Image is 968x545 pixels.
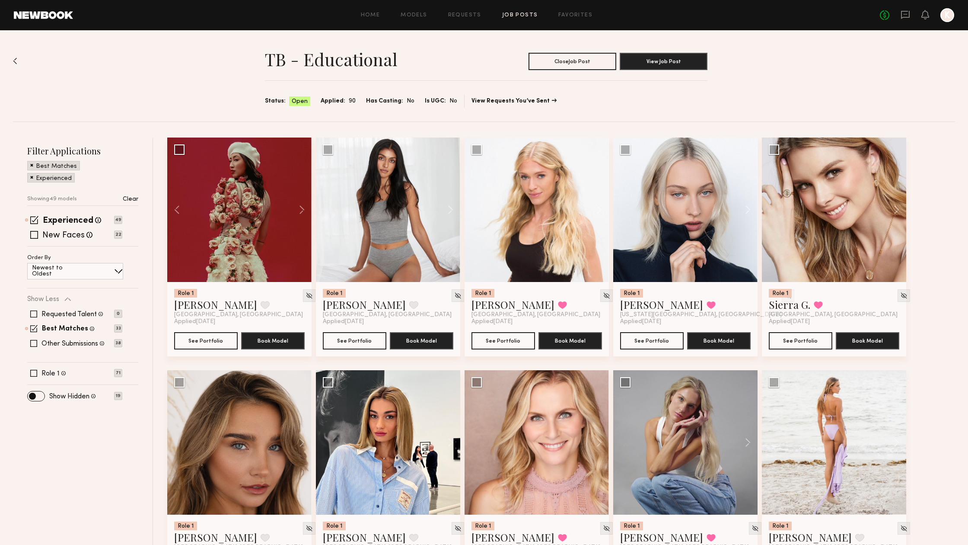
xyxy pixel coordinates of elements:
[687,337,751,344] a: Book Model
[390,332,453,349] button: Book Model
[306,525,313,532] img: Unhide Model
[502,13,538,18] a: Job Posts
[900,525,907,532] img: Unhide Model
[401,13,427,18] a: Models
[620,311,782,318] span: [US_STATE][GEOGRAPHIC_DATA], [GEOGRAPHIC_DATA]
[407,96,414,106] span: No
[620,332,684,349] button: See Portfolio
[114,310,122,318] p: 0
[769,522,792,530] div: Role 1
[114,216,122,224] p: 49
[471,311,600,318] span: [GEOGRAPHIC_DATA], [GEOGRAPHIC_DATA]
[471,522,494,530] div: Role 1
[32,265,83,277] p: Newest to Oldest
[27,296,59,303] p: Show Less
[538,337,602,344] a: Book Model
[114,231,122,239] p: 22
[454,525,462,532] img: Unhide Model
[769,318,899,325] div: Applied [DATE]
[114,392,122,400] p: 19
[769,298,810,311] a: Sierra G.
[323,289,346,298] div: Role 1
[620,298,703,311] a: [PERSON_NAME]
[323,311,452,318] span: [GEOGRAPHIC_DATA], [GEOGRAPHIC_DATA]
[940,8,954,22] a: K
[42,326,88,333] label: Best Matches
[174,311,303,318] span: [GEOGRAPHIC_DATA], [GEOGRAPHIC_DATA]
[366,96,403,106] span: Has Casting:
[836,337,899,344] a: Book Model
[241,332,305,349] button: Book Model
[321,96,345,106] span: Applied:
[323,298,406,311] a: [PERSON_NAME]
[265,48,398,70] h1: TB - Educational
[361,13,380,18] a: Home
[323,332,386,349] button: See Portfolio
[769,530,852,544] a: [PERSON_NAME]
[529,53,616,70] button: CloseJob Post
[42,231,85,240] label: New Faces
[471,298,554,311] a: [PERSON_NAME]
[323,530,406,544] a: [PERSON_NAME]
[174,298,257,311] a: [PERSON_NAME]
[306,292,313,299] img: Unhide Model
[13,58,17,64] img: Back to previous page
[620,53,707,70] button: View Job Post
[448,13,481,18] a: Requests
[603,292,610,299] img: Unhide Model
[114,324,122,333] p: 33
[471,289,494,298] div: Role 1
[620,522,643,530] div: Role 1
[174,318,305,325] div: Applied [DATE]
[769,332,832,349] button: See Portfolio
[292,97,308,106] span: Open
[390,337,453,344] a: Book Model
[49,393,89,400] label: Show Hidden
[41,340,98,347] label: Other Submissions
[174,289,197,298] div: Role 1
[687,332,751,349] button: Book Model
[349,96,356,106] span: 90
[620,289,643,298] div: Role 1
[27,255,51,261] p: Order By
[27,196,77,202] p: Showing 49 models
[43,217,93,225] label: Experienced
[41,370,60,377] label: Role 1
[769,311,898,318] span: [GEOGRAPHIC_DATA], [GEOGRAPHIC_DATA]
[836,332,899,349] button: Book Model
[558,13,592,18] a: Favorites
[449,96,457,106] span: No
[471,332,535,349] button: See Portfolio
[114,369,122,377] p: 71
[41,311,97,318] label: Requested Talent
[323,522,346,530] div: Role 1
[454,292,462,299] img: Unhide Model
[751,525,759,532] img: Unhide Model
[471,318,602,325] div: Applied [DATE]
[603,525,610,532] img: Unhide Model
[323,318,453,325] div: Applied [DATE]
[174,522,197,530] div: Role 1
[174,332,238,349] button: See Portfolio
[471,530,554,544] a: [PERSON_NAME]
[900,292,907,299] img: Unhide Model
[36,176,72,182] p: Experienced
[27,145,138,157] h2: Filter Applications
[265,96,286,106] span: Status:
[471,98,557,104] a: View Requests You’ve Sent
[425,96,446,106] span: Is UGC:
[620,530,703,544] a: [PERSON_NAME]
[114,339,122,347] p: 38
[36,163,77,170] p: Best Matches
[769,289,792,298] div: Role 1
[538,332,602,349] button: Book Model
[123,196,138,202] p: Clear
[241,337,305,344] a: Book Model
[620,318,751,325] div: Applied [DATE]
